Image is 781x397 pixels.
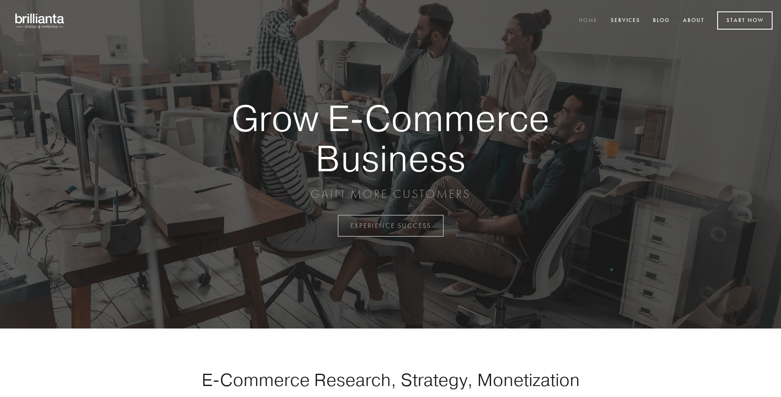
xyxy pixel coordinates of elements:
a: Blog [647,14,675,28]
h1: E-Commerce Research, Strategy, Monetization [175,369,606,390]
a: About [677,14,710,28]
a: Start Now [717,11,773,30]
a: Services [605,14,646,28]
a: Home [573,14,603,28]
strong: Grow E-Commerce Business [202,98,579,178]
a: EXPERIENCE SUCCESS [338,215,444,237]
img: brillianta - research, strategy, marketing [8,8,72,33]
p: GAIN MORE CUSTOMERS [202,186,579,202]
